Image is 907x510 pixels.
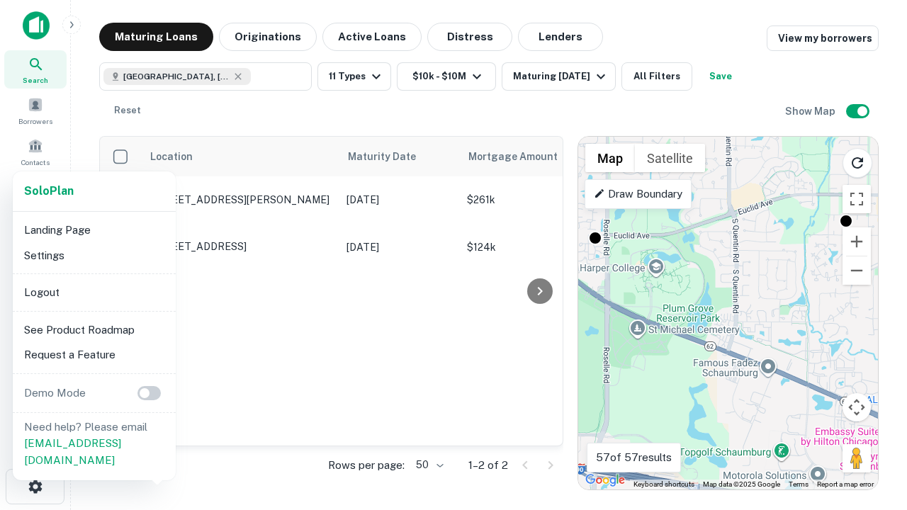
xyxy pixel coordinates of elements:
li: Landing Page [18,217,170,243]
strong: Solo Plan [24,184,74,198]
li: Request a Feature [18,342,170,368]
p: Demo Mode [18,385,91,402]
li: Logout [18,280,170,305]
iframe: Chat Widget [836,351,907,419]
li: Settings [18,243,170,268]
p: Need help? Please email [24,419,164,469]
a: [EMAIL_ADDRESS][DOMAIN_NAME] [24,437,121,466]
li: See Product Roadmap [18,317,170,343]
a: SoloPlan [24,183,74,200]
